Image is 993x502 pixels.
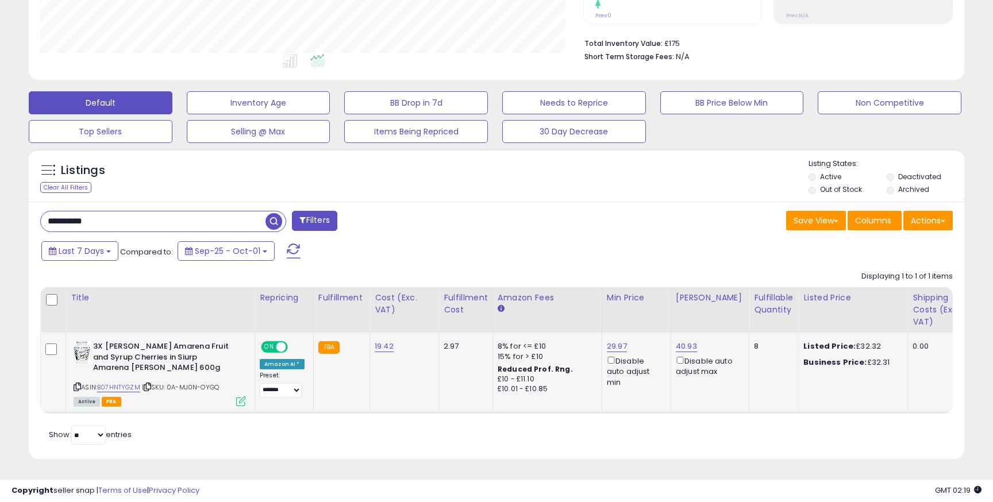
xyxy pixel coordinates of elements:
div: Fulfillable Quantity [754,292,794,316]
h5: Listings [61,163,105,179]
small: Prev: N/A [786,12,809,19]
span: OFF [286,342,305,352]
div: Min Price [607,292,666,304]
div: Title [71,292,250,304]
small: FBA [318,341,340,354]
span: FBA [102,397,121,407]
span: | SKU: 0A-MJ0N-OYGQ [142,383,219,392]
div: 8 [754,341,790,352]
div: Shipping Costs (Exc. VAT) [913,292,972,328]
div: £32.32 [803,341,899,352]
span: Sep-25 - Oct-01 [195,245,260,257]
div: Disable auto adjust max [676,354,740,377]
button: Save View [786,211,846,230]
div: Fulfillment Cost [444,292,488,316]
div: Amazon AI * [260,359,305,369]
div: Displaying 1 to 1 of 1 items [861,271,953,282]
span: Last 7 Days [59,245,104,257]
li: £175 [584,36,944,49]
small: Prev: 0 [595,12,611,19]
span: 2025-10-9 02:19 GMT [935,485,982,496]
button: BB Drop in 7d [344,91,488,114]
b: 3X [PERSON_NAME] Amarena Fruit and Syrup Cherries in Siurp Amarena [PERSON_NAME] 600g [93,341,233,376]
label: Active [820,172,841,182]
button: Columns [848,211,902,230]
b: Short Term Storage Fees: [584,52,674,61]
span: All listings currently available for purchase on Amazon [74,397,100,407]
div: Amazon Fees [498,292,597,304]
button: Actions [903,211,953,230]
strong: Copyright [11,485,53,496]
a: 40.93 [676,341,697,352]
a: 29.97 [607,341,627,352]
div: Fulfillment [318,292,365,304]
div: [PERSON_NAME] [676,292,744,304]
span: Show: entries [49,429,132,440]
b: Business Price: [803,357,867,368]
a: Privacy Policy [149,485,199,496]
span: ON [262,342,276,352]
p: Listing States: [809,159,964,169]
button: Top Sellers [29,120,172,143]
span: Compared to: [120,246,173,257]
div: £10.01 - £10.85 [498,384,593,394]
div: Disable auto adjust min [607,354,662,388]
small: Amazon Fees. [498,304,505,314]
b: Listed Price: [803,341,856,352]
label: Archived [898,184,929,194]
b: Total Inventory Value: [584,38,663,48]
div: Cost (Exc. VAT) [375,292,434,316]
button: Filters [292,211,337,231]
button: Needs to Reprice [502,91,646,114]
button: Selling @ Max [187,120,330,143]
label: Out of Stock [820,184,862,194]
button: Last 7 Days [41,241,118,261]
a: 19.42 [375,341,394,352]
div: Preset: [260,372,305,397]
div: seller snap | | [11,485,199,496]
button: Inventory Age [187,91,330,114]
span: N/A [676,51,690,62]
label: Deactivated [898,172,941,182]
div: 15% for > £10 [498,352,593,362]
button: Sep-25 - Oct-01 [178,241,275,261]
b: Reduced Prof. Rng. [498,364,573,374]
button: Default [29,91,172,114]
button: 30 Day Decrease [502,120,646,143]
img: 419jU1eM37L._SL40_.jpg [74,341,90,364]
button: Non Competitive [818,91,961,114]
div: Repricing [260,292,309,304]
div: Listed Price [803,292,903,304]
a: Terms of Use [98,485,147,496]
div: £32.31 [803,357,899,368]
div: Clear All Filters [40,182,91,193]
div: 2.97 [444,341,484,352]
div: 8% for <= £10 [498,341,593,352]
button: BB Price Below Min [660,91,804,114]
div: ASIN: [74,341,246,405]
button: Items Being Repriced [344,120,488,143]
span: Columns [855,215,891,226]
a: B07HNTYGZM [97,383,140,392]
div: 0.00 [913,341,968,352]
div: £10 - £11.10 [498,374,593,384]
